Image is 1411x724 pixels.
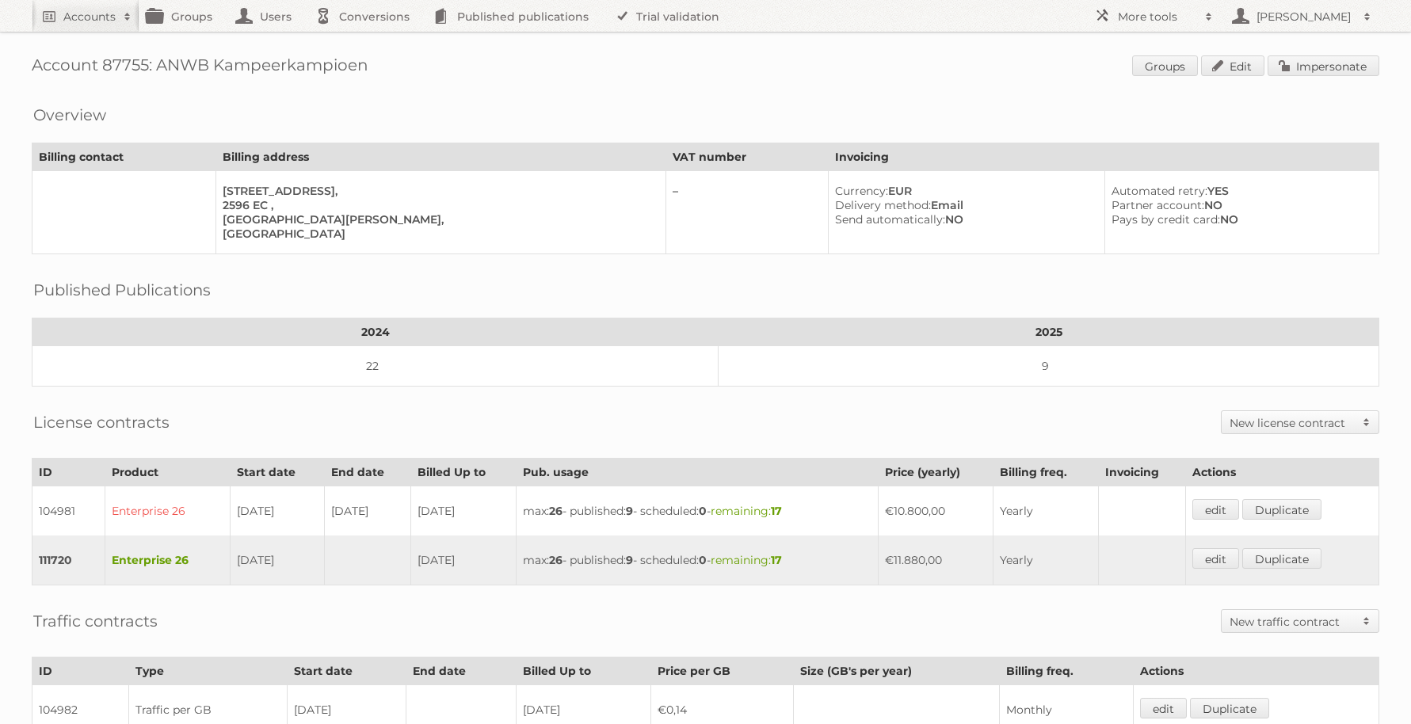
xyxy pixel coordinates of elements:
div: NO [1112,212,1366,227]
th: Billing address [215,143,665,171]
td: €10.800,00 [878,486,993,536]
td: max: - published: - scheduled: - [517,535,879,585]
td: [DATE] [410,486,517,536]
div: [GEOGRAPHIC_DATA][PERSON_NAME], [223,212,653,227]
h2: Traffic contracts [33,609,158,633]
span: remaining: [711,504,782,518]
th: End date [324,459,410,486]
a: Groups [1132,55,1198,76]
th: Billing freq. [993,459,1098,486]
a: edit [1140,698,1187,718]
div: Email [835,198,1092,212]
td: [DATE] [231,535,324,585]
span: Partner account: [1112,198,1204,212]
a: New traffic contract [1222,610,1379,632]
td: [DATE] [410,535,517,585]
td: Enterprise 26 [105,535,231,585]
a: Impersonate [1268,55,1379,76]
a: Duplicate [1242,548,1321,569]
h2: License contracts [33,410,170,434]
td: 104981 [32,486,105,536]
th: Price (yearly) [878,459,993,486]
a: Duplicate [1190,698,1269,718]
td: [DATE] [324,486,410,536]
strong: 0 [699,504,707,518]
a: edit [1192,499,1239,520]
th: Pub. usage [517,459,879,486]
div: YES [1112,184,1366,198]
th: Invoicing [829,143,1379,171]
span: Pays by credit card: [1112,212,1220,227]
td: €11.880,00 [878,535,993,585]
a: Duplicate [1242,499,1321,520]
td: Yearly [993,535,1098,585]
th: Product [105,459,231,486]
a: New license contract [1222,411,1379,433]
th: Start date [231,459,324,486]
div: NO [1112,198,1366,212]
th: Billing freq. [1000,657,1133,685]
th: Start date [287,657,406,685]
th: Billed Up to [410,459,517,486]
span: Toggle [1355,610,1379,632]
th: Price per GB [650,657,793,685]
td: – [665,171,828,254]
span: remaining: [711,553,782,567]
strong: 17 [771,504,782,518]
strong: 0 [699,553,707,567]
strong: 26 [549,504,562,518]
h2: More tools [1118,9,1197,25]
th: ID [32,459,105,486]
td: 9 [719,346,1379,387]
span: Send automatically: [835,212,945,227]
th: ID [32,657,129,685]
a: edit [1192,548,1239,569]
th: Size (GB's per year) [793,657,1000,685]
h2: New traffic contract [1230,614,1355,630]
th: Billing contact [32,143,216,171]
h2: Published Publications [33,278,211,302]
div: [GEOGRAPHIC_DATA] [223,227,653,241]
th: Type [129,657,288,685]
h1: Account 87755: ANWB Kampeerkampioen [32,55,1379,79]
span: Automated retry: [1112,184,1207,198]
td: max: - published: - scheduled: - [517,486,879,536]
h2: [PERSON_NAME] [1253,9,1356,25]
td: 111720 [32,535,105,585]
th: Invoicing [1098,459,1185,486]
td: 22 [32,346,719,387]
div: 2596 EC , [223,198,653,212]
div: NO [835,212,1092,227]
th: Actions [1133,657,1379,685]
th: Billed Up to [516,657,650,685]
th: 2025 [719,318,1379,346]
a: Edit [1201,55,1264,76]
span: Delivery method: [835,198,931,212]
th: Actions [1185,459,1379,486]
strong: 9 [626,553,633,567]
th: End date [406,657,517,685]
div: [STREET_ADDRESS], [223,184,653,198]
th: 2024 [32,318,719,346]
span: Currency: [835,184,888,198]
td: Enterprise 26 [105,486,231,536]
div: EUR [835,184,1092,198]
h2: New license contract [1230,415,1355,431]
h2: Overview [33,103,106,127]
td: [DATE] [231,486,324,536]
strong: 9 [626,504,633,518]
span: Toggle [1355,411,1379,433]
h2: Accounts [63,9,116,25]
strong: 17 [771,553,782,567]
th: VAT number [665,143,828,171]
td: Yearly [993,486,1098,536]
strong: 26 [549,553,562,567]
